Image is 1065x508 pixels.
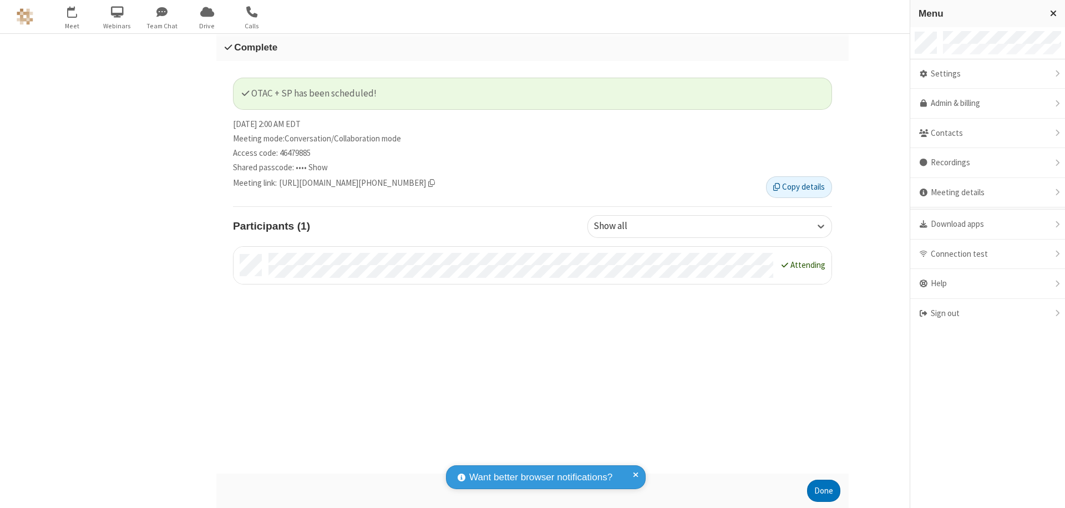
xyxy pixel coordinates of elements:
h4: Participants (1) [233,215,579,237]
button: Show [308,161,328,174]
span: Want better browser notifications? [469,470,612,485]
h3: Complete [225,42,840,53]
span: Copy meeting link [279,177,435,190]
span: Calls [231,21,273,31]
div: Settings [910,59,1065,89]
div: Show all [594,220,646,234]
li: Access code: 46479885 [233,147,832,160]
img: QA Selenium DO NOT DELETE OR CHANGE [17,8,33,25]
div: Help [910,269,1065,299]
div: Sign out [910,299,1065,328]
div: Download apps [910,210,1065,240]
button: Done [807,480,840,502]
li: Shared passcode: [233,161,832,174]
span: Meet [52,21,93,31]
div: Connection test [910,240,1065,270]
button: Copy details [766,176,832,199]
span: Meeting link : [233,177,277,190]
div: Meeting details [910,178,1065,208]
a: Admin & billing [910,89,1065,119]
span: [DATE] 2:00 AM EDT [233,118,301,131]
span: Webinars [97,21,138,31]
div: Recordings [910,148,1065,178]
span: OTAC + SP has been scheduled! [242,87,377,99]
div: Contacts [910,119,1065,149]
li: Meeting mode : Conversation/Collaboration mode [233,133,832,145]
div: 1 [75,6,82,14]
span: Attending [790,260,825,270]
span: •••• [296,162,307,172]
span: Drive [186,21,228,31]
h3: Menu [919,8,1040,19]
span: Team Chat [141,21,183,31]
